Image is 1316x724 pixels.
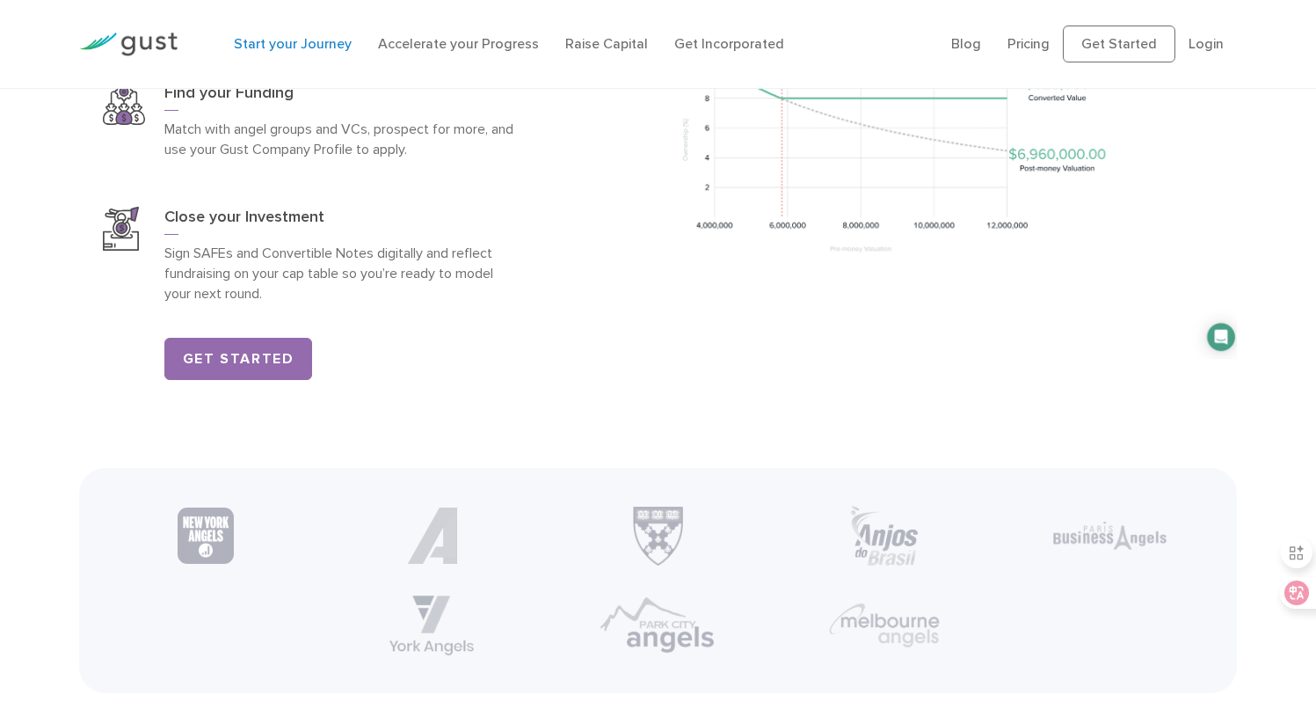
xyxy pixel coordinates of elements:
img: Harvard Business School [627,506,688,566]
img: Anjos Brasil [849,506,920,566]
img: Close Your Investment [103,207,139,251]
a: Blog [951,35,981,52]
a: Find Your FundingFind your FundingMatch with angel groups and VCs, prospect for more, and use you... [79,59,543,183]
img: Paris Business Angels [1053,522,1167,550]
a: Login [1189,35,1224,52]
img: Partner [404,508,460,564]
a: Accelerate your Progress [378,35,539,52]
img: Park City Angels [600,596,715,655]
img: Gust Logo [79,33,178,56]
h3: Close your Investment [164,207,520,235]
a: Get Started [1063,26,1175,62]
img: Melbourne Angels [827,601,942,650]
img: New York Angels [178,508,234,564]
a: Get Incorporated [674,35,784,52]
a: Close Your InvestmentClose your InvestmentSign SAFEs and Convertible Notes digitally and reflect ... [79,183,543,327]
a: Get Started [164,338,313,380]
p: Match with angel groups and VCs, prospect for more, and use your Gust Company Profile to apply. [164,119,520,159]
img: York Angels [389,596,474,655]
p: Sign SAFEs and Convertible Notes digitally and reflect fundraising on your cap table so you’re re... [164,243,520,303]
h3: Find your Funding [164,83,520,111]
img: Find Your Funding [103,83,145,125]
a: Raise Capital [565,35,648,52]
a: Pricing [1007,35,1050,52]
a: Start your Journey [234,35,352,52]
